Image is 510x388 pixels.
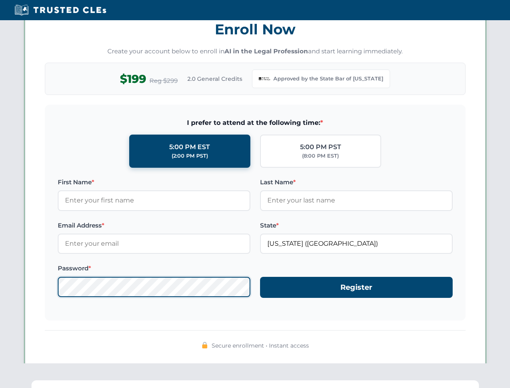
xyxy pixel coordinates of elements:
button: Register [260,277,453,298]
input: Georgia (GA) [260,234,453,254]
img: Trusted CLEs [12,4,109,16]
span: Secure enrollment • Instant access [212,341,309,350]
strong: AI in the Legal Profession [225,47,308,55]
label: Password [58,264,250,273]
input: Enter your email [58,234,250,254]
input: Enter your first name [58,190,250,211]
div: 5:00 PM PST [300,142,341,152]
label: Email Address [58,221,250,230]
span: 2.0 General Credits [187,74,242,83]
img: Georgia Bar [259,73,270,84]
div: (8:00 PM EST) [302,152,339,160]
span: I prefer to attend at the following time: [58,118,453,128]
img: 🔒 [201,342,208,348]
div: 5:00 PM EST [169,142,210,152]
p: Create your account below to enroll in and start learning immediately. [45,47,466,56]
span: Reg $299 [149,76,178,86]
label: State [260,221,453,230]
input: Enter your last name [260,190,453,211]
label: Last Name [260,177,453,187]
div: (2:00 PM PST) [172,152,208,160]
h3: Enroll Now [45,17,466,42]
span: $199 [120,70,146,88]
span: Approved by the State Bar of [US_STATE] [273,75,383,83]
label: First Name [58,177,250,187]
